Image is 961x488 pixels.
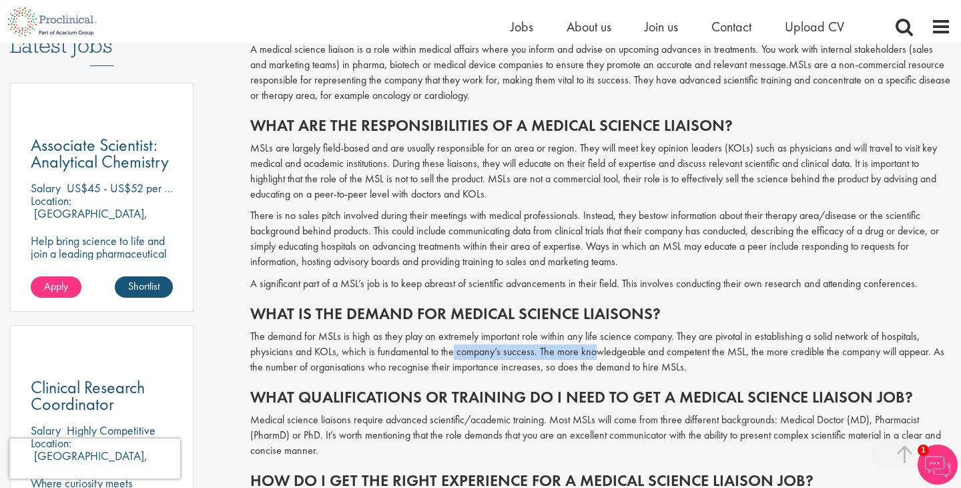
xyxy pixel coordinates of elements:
[645,18,678,35] a: Join us
[31,180,61,196] span: Salary
[250,208,951,269] p: There is no sales pitch involved during their meetings with medical professionals. Instead, they ...
[31,193,71,208] span: Location:
[567,18,611,35] a: About us
[250,57,950,102] span: MSLs are a non-commercial resource responsible for representing the company that they work for, m...
[711,18,751,35] a: Contact
[250,42,933,71] span: A medical science liaison is a role within medical affairs where you inform and advise on upcomin...
[31,276,81,298] a: Apply
[250,305,951,322] h2: What is the demand for medical science liaisons?
[31,137,173,170] a: Associate Scientist: Analytical Chemistry
[31,206,147,234] p: [GEOGRAPHIC_DATA], [GEOGRAPHIC_DATA]
[31,423,61,438] span: Salary
[115,276,173,298] a: Shortlist
[31,376,145,415] span: Clinical Research Coordinator
[785,18,844,35] a: Upload CV
[250,329,951,375] p: The demand for MSLs is high as they play an extremely important role within any life science comp...
[250,413,951,459] p: Medical science liaisons require advanced scientific/academic training. Most MSLs will come from ...
[918,445,958,485] img: Chatbot
[67,180,184,196] p: US$45 - US$52 per hour
[250,117,951,134] h2: What are the responsibilities of a medical science liaison?
[31,234,173,310] p: Help bring science to life and join a leading pharmaceutical company to play a key role in delive...
[250,389,951,406] h2: What qualifications or training do I need to get a medical science liaison job?
[44,279,68,293] span: Apply
[250,276,951,292] p: A significant part of a MSL’s job is to keep abreast of scientific advancements in their field. T...
[31,379,173,413] a: Clinical Research Coordinator
[250,141,951,202] p: MSLs are largely field-based and are usually responsible for an area or region. They will meet ke...
[31,134,169,173] span: Associate Scientist: Analytical Chemistry
[918,445,929,456] span: 1
[9,439,180,479] iframe: reCAPTCHA
[511,18,533,35] a: Jobs
[67,423,155,438] p: Highly Competitive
